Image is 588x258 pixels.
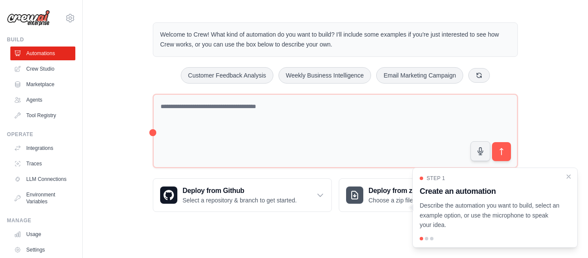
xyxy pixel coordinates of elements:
a: Marketplace [10,78,75,91]
a: LLM Connections [10,172,75,186]
p: Describe the automation you want to build, select an example option, or use the microphone to spe... [420,201,560,230]
div: Build [7,36,75,43]
h3: Deploy from Github [183,186,297,196]
h3: Deploy from zip file [368,186,441,196]
p: Select a repository & branch to get started. [183,196,297,205]
a: Usage [10,227,75,241]
p: Welcome to Crew! What kind of automation do you want to build? I'll include some examples if you'... [160,30,511,50]
p: Choose a zip file to upload. [368,196,441,205]
a: Crew Studio [10,62,75,76]
h3: Create an automation [420,185,560,197]
div: Manage [7,217,75,224]
a: Automations [10,47,75,60]
button: Email Marketing Campaign [376,67,463,84]
a: Integrations [10,141,75,155]
span: Step 1 [427,175,445,182]
a: Traces [10,157,75,171]
img: Logo [7,10,50,26]
button: Customer Feedback Analysis [181,67,273,84]
a: Environment Variables [10,188,75,208]
button: Weekly Business Intelligence [279,67,371,84]
div: Operate [7,131,75,138]
a: Settings [10,243,75,257]
button: Close walkthrough [565,173,572,180]
a: Agents [10,93,75,107]
a: Tool Registry [10,109,75,122]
